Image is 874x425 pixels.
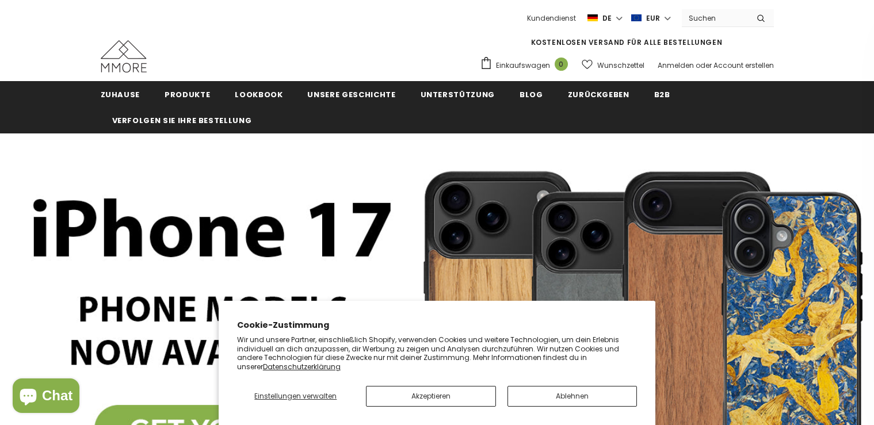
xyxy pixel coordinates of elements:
a: Zurückgeben [568,81,629,107]
span: Einkaufswagen [496,60,550,71]
a: Anmelden [658,60,694,70]
span: EUR [646,13,660,24]
span: Unsere Geschichte [307,89,395,100]
img: i-lang-2.png [587,13,598,23]
span: Unterstützung [421,89,495,100]
span: Lookbook [235,89,283,100]
a: Blog [520,81,543,107]
a: Einkaufswagen 0 [480,56,574,74]
span: Kundendienst [527,13,576,23]
a: Verfolgen Sie Ihre Bestellung [112,107,252,133]
button: Einstellungen verwalten [237,386,354,407]
a: B2B [654,81,670,107]
button: Ablehnen [507,386,638,407]
span: B2B [654,89,670,100]
a: Unsere Geschichte [307,81,395,107]
span: Blog [520,89,543,100]
span: Zuhause [101,89,140,100]
inbox-online-store-chat: Onlineshop-Chat von Shopify [9,378,83,416]
span: 0 [555,58,568,71]
span: Zurückgeben [568,89,629,100]
span: Produkte [165,89,210,100]
a: Account erstellen [713,60,774,70]
span: Verfolgen Sie Ihre Bestellung [112,115,252,126]
p: Wir und unsere Partner, einschließlich Shopify, verwenden Cookies und weitere Technologien, um de... [237,335,638,371]
input: Search Site [682,10,748,26]
h2: Cookie-Zustimmung [237,319,638,331]
button: Akzeptieren [366,386,496,407]
span: Einstellungen verwalten [254,391,337,401]
img: MMORE Cases [101,40,147,72]
a: Unterstützung [421,81,495,107]
a: Lookbook [235,81,283,107]
span: KOSTENLOSEN VERSAND FÜR ALLE BESTELLUNGEN [531,37,723,47]
span: Wunschzettel [597,60,644,71]
span: de [602,13,612,24]
span: oder [696,60,712,70]
a: Wunschzettel [582,55,644,75]
a: Datenschutzerklärung [263,362,341,372]
a: Produkte [165,81,210,107]
a: Zuhause [101,81,140,107]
